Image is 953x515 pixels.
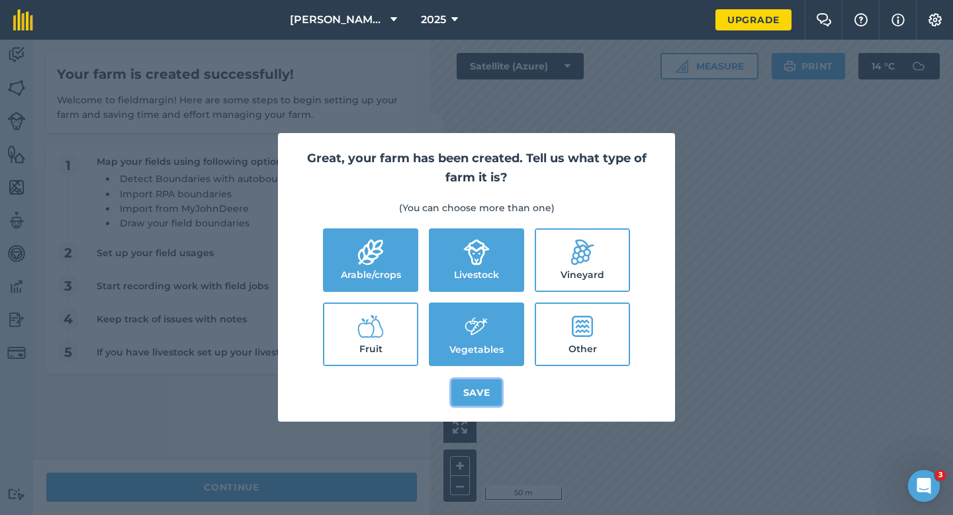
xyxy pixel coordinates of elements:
span: 2025 [421,12,446,28]
label: Other [536,304,629,365]
label: Livestock [430,230,523,291]
h2: Great, your farm has been created. Tell us what type of farm it is? [294,149,659,187]
img: Two speech bubbles overlapping with the left bubble in the forefront [816,13,832,26]
a: Upgrade [715,9,792,30]
label: Arable/crops [324,230,417,291]
label: Vineyard [536,230,629,291]
img: A question mark icon [853,13,869,26]
span: [PERSON_NAME] & Sons Farming LTD [290,12,385,28]
iframe: Intercom live chat [908,470,940,502]
span: 3 [935,470,946,481]
button: Save [451,379,502,406]
img: fieldmargin Logo [13,9,33,30]
label: Fruit [324,304,417,365]
img: A cog icon [927,13,943,26]
p: (You can choose more than one) [294,201,659,215]
label: Vegetables [430,304,523,365]
img: svg+xml;base64,PHN2ZyB4bWxucz0iaHR0cDovL3d3dy53My5vcmcvMjAwMC9zdmciIHdpZHRoPSIxNyIgaGVpZ2h0PSIxNy... [891,12,905,28]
